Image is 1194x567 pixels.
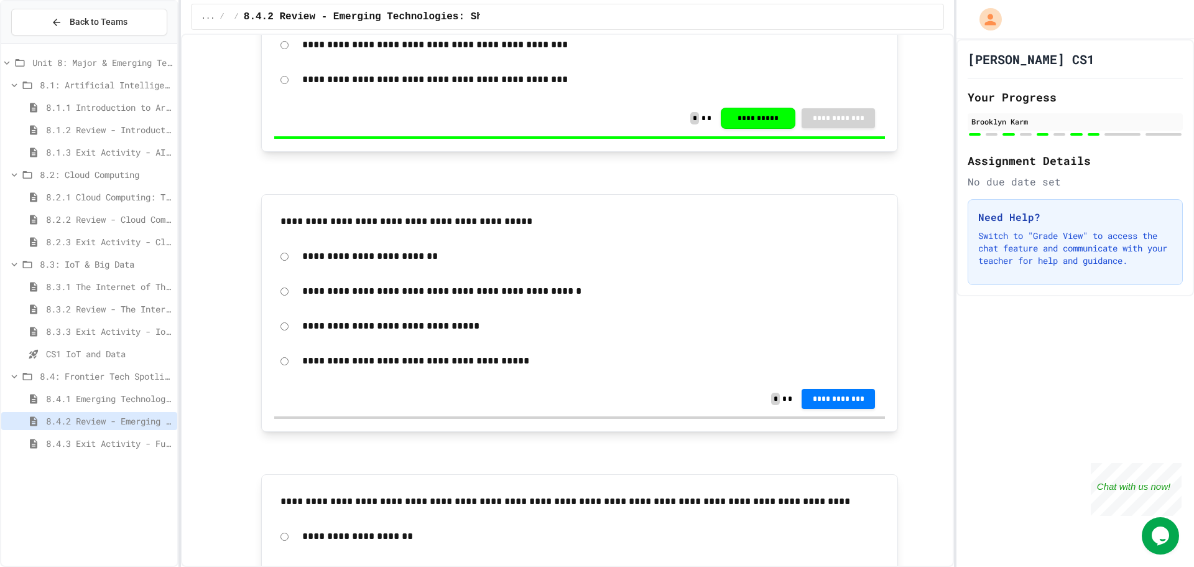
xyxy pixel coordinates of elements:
span: 8.2.2 Review - Cloud Computing [46,213,172,226]
span: 8.3.3 Exit Activity - IoT Data Detective Challenge [46,325,172,338]
span: CS1 IoT and Data [46,347,172,360]
h3: Need Help? [978,210,1172,225]
span: 8.1: Artificial Intelligence Basics [40,78,172,91]
span: 8.4.3 Exit Activity - Future Tech Challenge [46,437,172,450]
div: Brooklyn Karm [971,116,1179,127]
span: 8.4: Frontier Tech Spotlight [40,370,172,383]
span: 8.2.1 Cloud Computing: Transforming the Digital World [46,190,172,204]
span: 8.1.3 Exit Activity - AI Detective [46,146,172,159]
span: 8.3.2 Review - The Internet of Things and Big Data [46,302,172,316]
span: 8.2: Cloud Computing [40,168,172,181]
span: 8.1.2 Review - Introduction to Artificial Intelligence [46,123,172,136]
span: 8.2.3 Exit Activity - Cloud Service Detective [46,235,172,248]
span: Unit 8: Major & Emerging Technologies [32,56,172,69]
button: Back to Teams [11,9,167,35]
span: 8.1.1 Introduction to Artificial Intelligence [46,101,172,114]
div: My Account [966,5,1005,34]
span: 8.3: IoT & Big Data [40,258,172,271]
span: ... [201,12,215,22]
iframe: chat widget [1091,463,1182,516]
h2: Assignment Details [968,152,1183,169]
p: Switch to "Grade View" to access the chat feature and communicate with your teacher for help and ... [978,230,1172,267]
span: 8.4.1 Emerging Technologies: Shaping Our Digital Future [46,392,172,405]
iframe: chat widget [1142,517,1182,555]
span: 8.3.1 The Internet of Things and Big Data: Our Connected Digital World [46,280,172,293]
h2: Your Progress [968,88,1183,106]
span: / [220,12,224,22]
span: Back to Teams [70,16,127,29]
span: 8.4.2 Review - Emerging Technologies: Shaping Our Digital Future [46,415,172,428]
span: 8.4.2 Review - Emerging Technologies: Shaping Our Digital Future [244,9,626,24]
span: / [234,12,239,22]
div: No due date set [968,174,1183,189]
h1: [PERSON_NAME] CS1 [968,50,1094,68]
